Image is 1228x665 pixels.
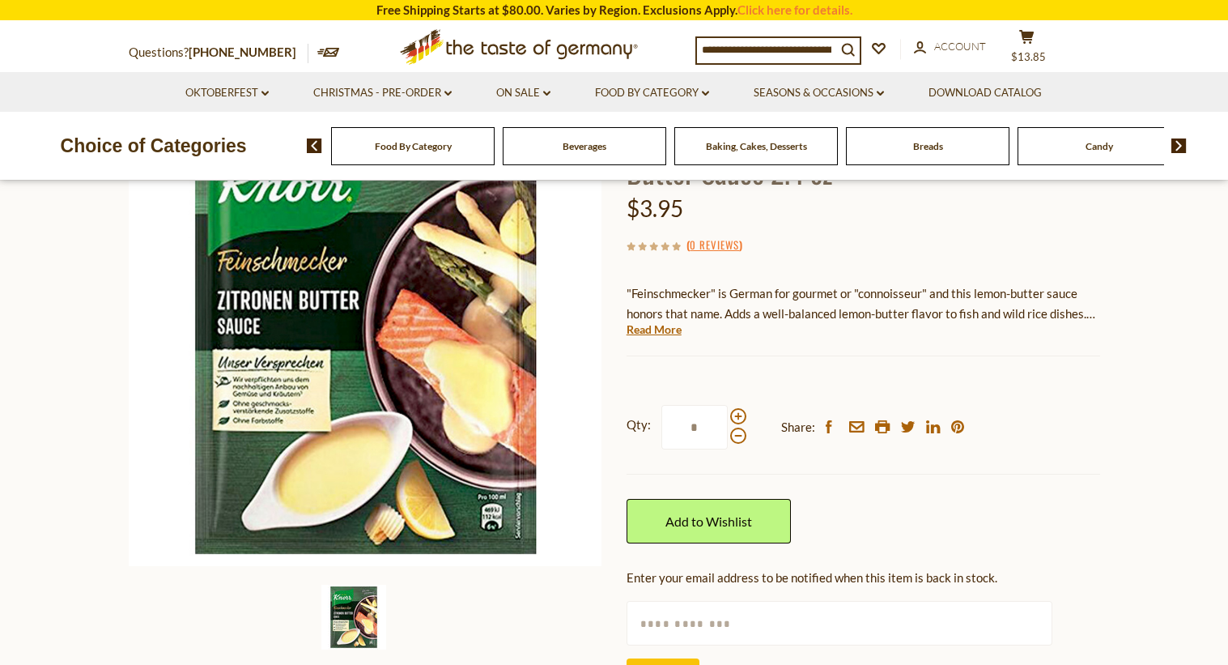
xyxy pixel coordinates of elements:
a: Baking, Cakes, Desserts [706,140,807,152]
strong: Qty: [627,415,651,435]
span: $13.85 [1011,50,1046,63]
img: Knorr "Feinschmecker" Lemon Butter Sauce 2.4 oz [321,585,386,650]
a: Breads [913,140,943,152]
span: $3.95 [627,194,683,222]
img: next arrow [1171,139,1187,153]
a: Add to Wishlist [627,499,791,544]
a: Download Catalog [928,84,1042,102]
img: Knorr "Feinschmecker" Lemon Butter Sauce 2.4 oz [129,92,602,566]
a: Seasons & Occasions [754,84,884,102]
span: Share: [781,417,815,437]
a: Click here for details. [737,2,852,17]
a: Food By Category [375,140,452,152]
a: Christmas - PRE-ORDER [313,84,452,102]
a: Food By Category [595,84,709,102]
span: Account [934,40,986,53]
a: On Sale [496,84,550,102]
a: 0 Reviews [690,237,739,254]
a: Account [914,38,986,56]
a: Beverages [563,140,606,152]
a: Read More [627,322,682,338]
button: $13.85 [1003,29,1052,70]
p: Questions? [129,42,308,63]
div: Enter your email address to be notified when this item is back in stock. [627,568,1100,588]
input: Qty: [661,405,728,450]
img: previous arrow [307,139,322,153]
a: Oktoberfest [185,84,269,102]
p: "Feinschmecker" is German for gourmet or "connoisseur" and this lemon-butter sauce honors that na... [627,283,1100,324]
a: [PHONE_NUMBER] [189,45,296,59]
a: Candy [1086,140,1113,152]
span: ( ) [686,237,742,253]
